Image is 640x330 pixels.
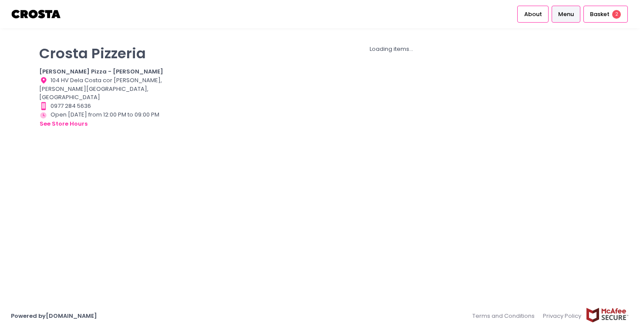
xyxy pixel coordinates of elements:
div: Open [DATE] from 12:00 PM to 09:00 PM [39,110,172,129]
p: Crosta Pizzeria [39,45,172,62]
a: Terms and Conditions [472,307,539,324]
b: [PERSON_NAME] Pizza - [PERSON_NAME] [39,67,163,76]
div: 0977 284 5636 [39,102,172,110]
span: Menu [558,10,574,19]
a: About [517,6,549,22]
a: Privacy Policy [539,307,586,324]
img: logo [11,7,62,22]
span: Basket [590,10,610,19]
span: About [524,10,542,19]
a: Powered by[DOMAIN_NAME] [11,312,97,320]
a: Menu [552,6,581,22]
div: 104 HV Dela Costa cor [PERSON_NAME], [PERSON_NAME][GEOGRAPHIC_DATA], [GEOGRAPHIC_DATA] [39,76,172,102]
div: Loading items... [182,45,601,53]
img: mcafee-secure [586,307,629,323]
button: see store hours [39,119,88,129]
span: 2 [612,10,621,19]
